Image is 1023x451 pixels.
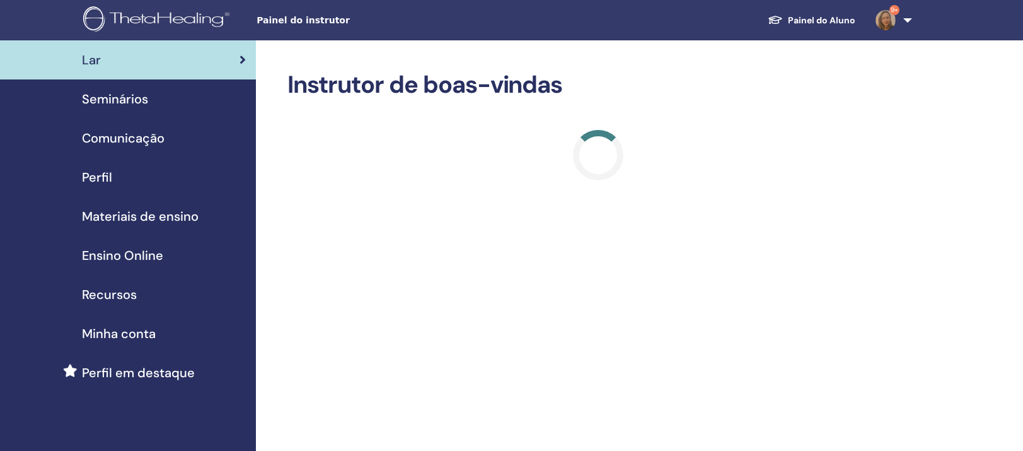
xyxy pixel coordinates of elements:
h2: Instrutor de boas-vindas [287,71,910,100]
span: Painel do instrutor [257,14,446,27]
span: Comunicação [82,129,165,148]
span: Perfil em destaque [82,363,195,382]
span: Minha conta [82,324,156,343]
a: Painel do Aluno [758,9,865,32]
img: graduation-cap-white.svg [768,15,783,25]
span: Lar [82,50,101,69]
img: logo.png [83,6,234,35]
span: Seminários [82,90,148,108]
span: Ensino Online [82,246,163,265]
span: Perfil [82,168,112,187]
span: Materiais de ensino [82,207,199,226]
span: Recursos [82,285,137,304]
img: default.jpg [876,10,896,30]
span: 9+ [889,5,899,15]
